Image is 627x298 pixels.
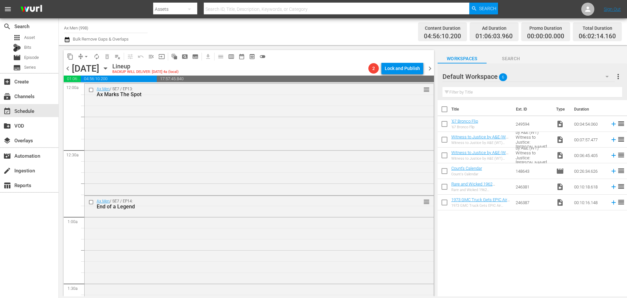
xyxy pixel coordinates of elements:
div: Witness to Justice by A&E (WT) Witness to Justice: [PERSON_NAME] 150 [451,141,510,145]
span: calendar_view_week_outlined [228,53,234,60]
a: Count's Calendar [451,166,482,171]
a: 1973 GMC Truck Gets EPIC Air Brush [451,197,510,207]
span: chevron_right [426,64,434,73]
span: Search [487,55,536,63]
a: Witness to Justice by A&E (WT) Witness to Justice: [PERSON_NAME] 150 [451,134,510,149]
span: 00:00:00.000 [527,33,564,40]
img: ans4CAIJ8jUAAAAAAAAAAAAAAAAAAAAAAAAgQb4GAAAAAAAAAAAAAAAAAAAAAAAAJMjXAAAAAAAAAAAAAAAAAAAAAAAAgAT5G... [16,2,47,17]
span: Episode [556,167,564,175]
span: Episode [13,54,21,61]
span: date_range_outlined [238,53,245,60]
span: Create Series Block [190,51,201,62]
td: 00:10:18.618 [571,179,607,195]
td: 249594 [513,116,554,132]
span: Bits [24,44,31,51]
div: BACKUP WILL DELIVER: [DATE] 4a (local) [112,70,179,74]
span: reorder [617,120,625,128]
div: Total Duration [579,24,616,33]
span: Automation [3,152,11,160]
span: Channels [3,93,11,100]
span: Asset [13,34,21,42]
div: Ad Duration [475,24,513,33]
span: chevron_left [64,64,72,73]
th: Type [552,100,570,118]
span: reorder [617,151,625,159]
svg: Add to Schedule [610,167,617,175]
span: 2 [368,66,379,71]
span: compress [77,53,84,60]
span: Series [24,64,36,71]
td: 00:10:16.148 [571,195,607,210]
span: Video [556,120,564,128]
div: / SE7 / EP13: [97,87,397,97]
span: reorder [617,198,625,206]
span: create_new_folder [3,122,11,130]
span: Video [556,151,564,159]
span: toggle_off [259,53,266,60]
span: Loop Content [91,51,102,62]
svg: Add to Schedule [610,136,617,143]
span: 17:57:45.840 [157,76,434,82]
span: Remove Gaps & Overlaps [75,51,91,62]
button: Search [469,3,498,14]
td: 148643 [513,163,554,179]
td: 00:04:54.060 [571,116,607,132]
div: Lock and Publish [385,62,420,74]
span: playlist_remove_outlined [114,53,121,60]
span: input [158,53,165,60]
svg: Add to Schedule [610,120,617,128]
span: Video [556,183,564,191]
div: Count's Calendar [451,172,482,176]
svg: Add to Schedule [610,199,617,206]
span: arrow_drop_down [83,53,89,60]
span: menu_open [148,53,154,60]
span: Asset [24,34,35,41]
span: reorder [617,167,625,175]
span: Ingestion [3,167,11,175]
div: 1973 GMC Truck Gets EPIC Air Brush [451,203,510,208]
span: content_copy [67,53,73,60]
button: reorder [423,86,430,93]
td: 00:26:34.626 [571,163,607,179]
div: End of a Legend [97,203,397,210]
button: reorder [423,198,430,205]
div: Bits [13,44,21,52]
td: 246387 [513,195,554,210]
span: Fill episodes with ad slates [146,51,156,62]
div: [DATE] [72,63,99,74]
a: Sign Out [604,7,621,12]
a: Ax Men [97,199,110,203]
span: pageview_outlined [182,53,188,60]
span: preview_outlined [249,53,255,60]
span: Series [13,64,21,72]
span: table_chart [3,182,11,189]
div: '67 Bronco Flip [451,125,478,129]
div: Lineup [112,63,179,70]
span: Workspaces [438,55,487,63]
th: Duration [570,100,609,118]
a: Witness to Justice by A&E (WT) Witness to Justice: [PERSON_NAME] 150 [451,150,510,165]
th: Ext. ID [512,100,552,118]
span: menu [4,5,12,13]
td: 00:07:57.477 [571,132,607,148]
span: add_box [3,78,11,86]
a: '67 Bronco Flip [451,119,478,124]
div: Rare and Wicked 1962 [PERSON_NAME] [451,188,510,192]
div: Default Workspace [442,67,615,86]
span: 01:06:03.960 [64,76,81,82]
th: Title [451,100,512,118]
td: Witness to Justice by A&E (WT) Witness to Justice: [PERSON_NAME] 150 [513,132,554,148]
div: Witness to Justice by A&E (WT) Witness to Justice: [PERSON_NAME] 150 [451,156,510,161]
span: Schedule [3,107,11,115]
a: Rare and Wicked 1962 [PERSON_NAME] [451,182,495,191]
td: 00:06:45.405 [571,148,607,163]
td: 246381 [513,179,554,195]
span: reorder [423,86,430,93]
span: Overlays [3,137,11,145]
svg: Add to Schedule [610,183,617,190]
div: / SE7 / EP14: [97,199,397,210]
span: 04:56:10.200 [81,76,157,82]
span: Episode [24,54,39,61]
span: video_file [556,136,564,144]
div: Content Duration [424,24,461,33]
